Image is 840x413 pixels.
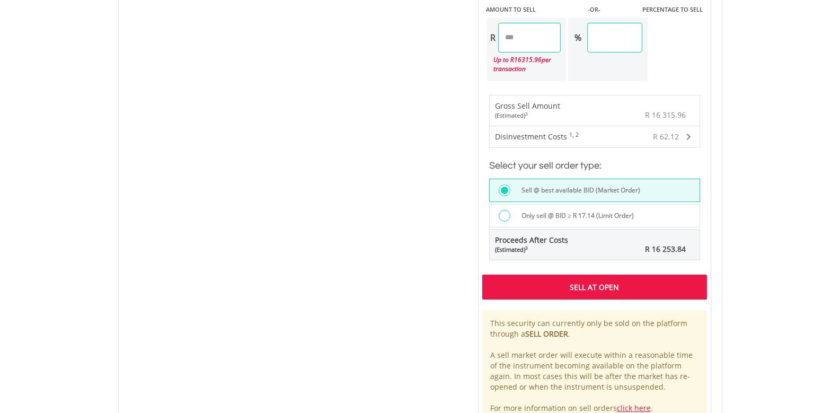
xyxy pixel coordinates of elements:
[569,131,579,138] sup: 1, 2
[495,235,568,254] span: Proceeds After Costs
[495,245,568,254] div: (Estimated)
[495,111,560,120] div: (Estimated)
[489,159,700,173] h3: Select your sell order type:
[486,5,536,14] label: AMOUNT TO SELL
[495,131,567,142] span: Disinvestment Costs
[588,5,600,14] label: -OR-
[515,184,640,196] label: Sell @ best available BID (Market Order)
[482,275,707,299] div: Sell At Open
[568,23,587,52] div: %
[617,403,651,413] a: click here
[487,52,561,76] div: Up to R per transaction
[642,5,703,14] label: PERCENTAGE TO SELL
[515,210,634,222] label: Only sell @ BID ≥ R 17.14 (Limit Order)
[495,101,560,120] div: Gross Sell Amount
[653,131,679,142] span: R 62.12
[514,55,542,64] span: 16315.96
[525,111,528,117] sup: 3
[487,23,498,52] div: R
[645,244,686,254] span: R 16 253.84
[525,245,528,251] sup: 3
[525,329,568,339] b: SELL ORDER
[645,110,686,120] span: R 16 315.96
